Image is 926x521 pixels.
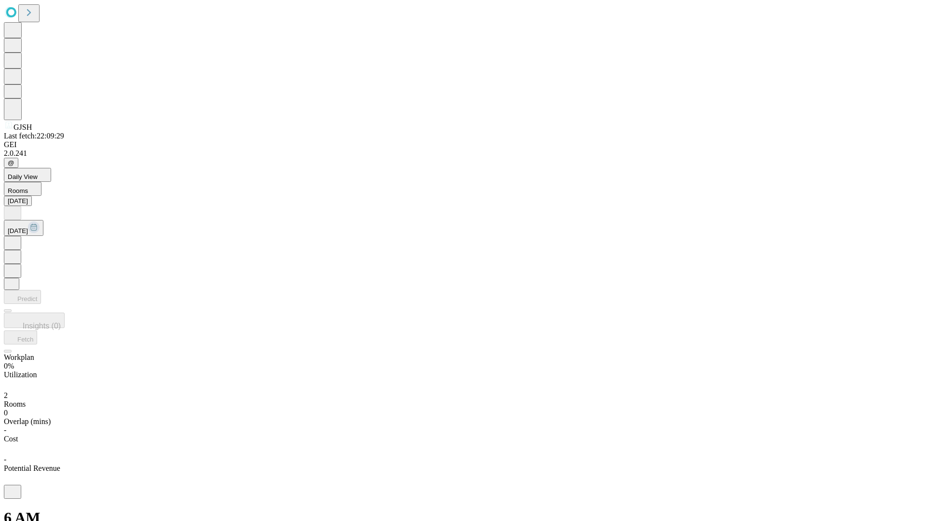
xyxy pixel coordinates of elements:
span: 0 [4,409,8,417]
span: 0% [4,362,14,370]
span: Potential Revenue [4,464,60,472]
button: Predict [4,290,41,304]
button: [DATE] [4,220,43,236]
span: - [4,426,6,434]
button: [DATE] [4,196,32,206]
span: - [4,455,6,464]
button: Rooms [4,182,41,196]
span: Rooms [4,400,26,408]
span: 2 [4,391,8,399]
span: Daily View [8,173,38,180]
div: 2.0.241 [4,149,922,158]
span: Utilization [4,370,37,379]
span: Cost [4,435,18,443]
span: @ [8,159,14,166]
button: Insights (0) [4,313,65,328]
button: Fetch [4,330,37,344]
span: [DATE] [8,227,28,234]
span: GJSH [14,123,32,131]
div: GEI [4,140,922,149]
span: Insights (0) [23,322,61,330]
span: Overlap (mins) [4,417,51,425]
span: Rooms [8,187,28,194]
span: Last fetch: 22:09:29 [4,132,64,140]
button: @ [4,158,18,168]
span: Workplan [4,353,34,361]
button: Daily View [4,168,51,182]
